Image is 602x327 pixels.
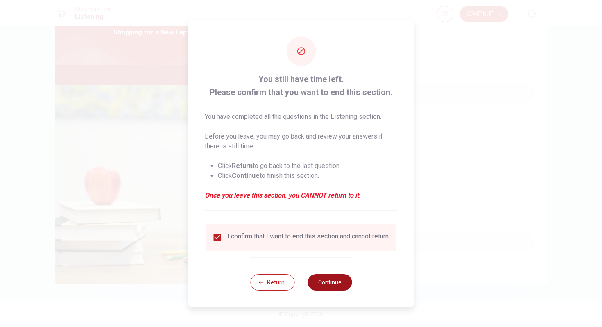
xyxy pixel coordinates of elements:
strong: Return [232,162,253,170]
span: You still have time left. Please confirm that you want to end this section. [205,73,398,99]
li: Click to go back to the last question [218,161,398,171]
div: I confirm that I want to end this section and cannot return. [227,232,390,242]
button: Return [250,274,294,291]
li: Click to finish this section. [218,171,398,181]
p: You have completed all the questions in the Listening section. [205,112,398,122]
button: Continue [308,274,352,291]
strong: Continue [232,172,260,179]
em: Once you leave this section, you CANNOT return to it. [205,191,398,200]
p: Before you leave, you may go back and review your answers if there is still time. [205,132,398,151]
